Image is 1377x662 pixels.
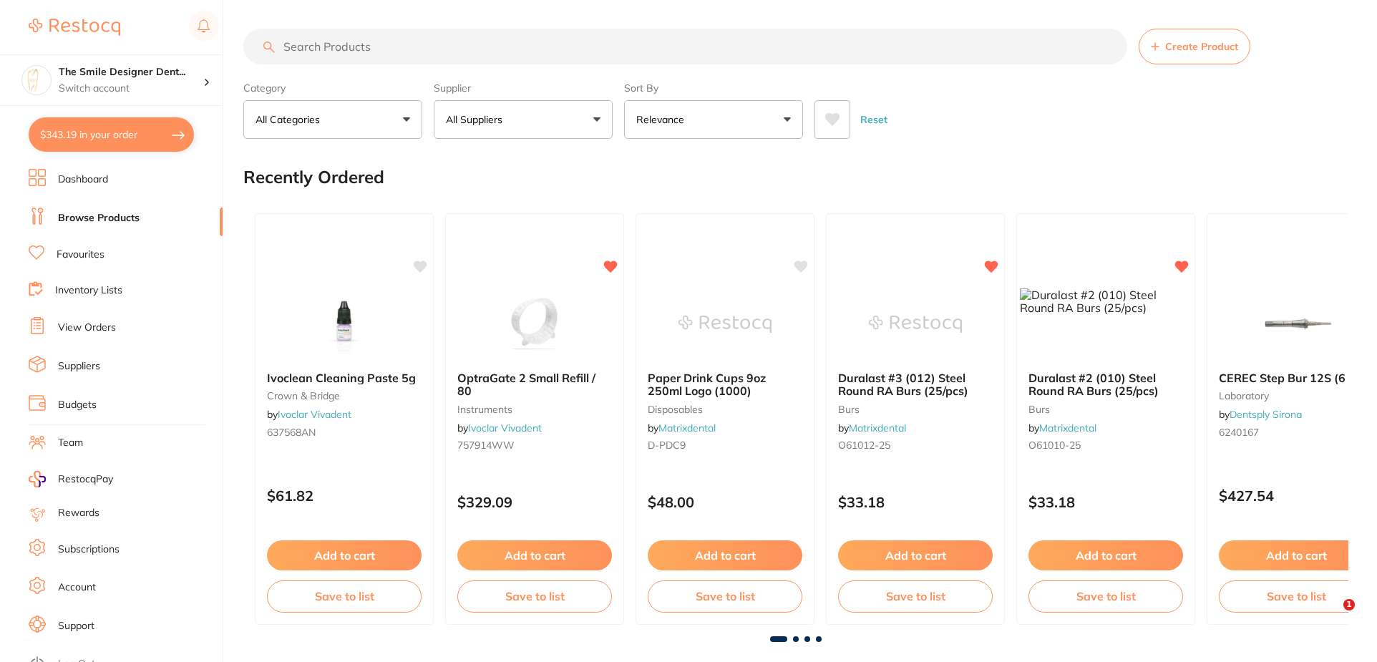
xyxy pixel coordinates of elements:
[59,65,203,79] h4: The Smile Designer Dental Studio
[1343,599,1355,610] span: 1
[648,422,716,434] span: by
[678,288,772,360] img: Paper Drink Cups 9oz 250ml Logo (1000)
[58,359,100,374] a: Suppliers
[1219,427,1373,438] small: 6240167
[58,580,96,595] a: Account
[58,472,113,487] span: RestocqPay
[838,404,993,415] small: burs
[434,100,613,139] button: All Suppliers
[1314,599,1348,633] iframe: Intercom live chat
[648,494,802,510] p: $48.00
[1219,540,1373,570] button: Add to cart
[58,321,116,335] a: View Orders
[267,408,351,421] span: by
[243,82,422,94] label: Category
[457,540,612,570] button: Add to cart
[267,390,422,401] small: crown & bridge
[457,371,612,398] b: OptraGate 2 Small Refill / 80
[256,112,326,127] p: All Categories
[624,100,803,139] button: Relevance
[636,112,690,127] p: Relevance
[648,404,802,415] small: disposables
[278,408,351,421] a: Ivoclar Vivadent
[434,82,613,94] label: Supplier
[1028,580,1183,612] button: Save to list
[1020,288,1192,315] img: Duralast #2 (010) Steel Round RA Burs (25/pcs)
[59,82,203,96] p: Switch account
[838,371,993,398] b: Duralast #3 (012) Steel Round RA Burs (25/pcs)
[58,398,97,412] a: Budgets
[1039,422,1096,434] a: Matrixdental
[457,580,612,612] button: Save to list
[658,422,716,434] a: Matrixdental
[1165,41,1238,52] span: Create Product
[838,422,906,434] span: by
[1028,404,1183,415] small: burs
[1028,439,1183,451] small: O61010-25
[1219,390,1373,401] small: laboratory
[58,619,94,633] a: Support
[1219,487,1373,504] p: $427.54
[58,542,120,557] a: Subscriptions
[849,422,906,434] a: Matrixdental
[648,540,802,570] button: Add to cart
[648,371,802,398] b: Paper Drink Cups 9oz 250ml Logo (1000)
[648,580,802,612] button: Save to list
[457,404,612,415] small: instruments
[58,506,99,520] a: Rewards
[243,167,384,188] h2: Recently Ordered
[838,439,993,451] small: O61012-25
[267,580,422,612] button: Save to list
[1219,408,1302,421] span: by
[58,211,140,225] a: Browse Products
[1028,422,1096,434] span: by
[457,494,612,510] p: $329.09
[838,580,993,612] button: Save to list
[55,283,122,298] a: Inventory Lists
[243,100,422,139] button: All Categories
[446,112,508,127] p: All Suppliers
[1219,371,1373,384] b: CEREC Step Bur 12S (6 pcs)
[468,422,542,434] a: Ivoclar Vivadent
[57,248,104,262] a: Favourites
[267,540,422,570] button: Add to cart
[29,19,120,36] img: Restocq Logo
[1028,494,1183,510] p: $33.18
[1219,580,1373,612] button: Save to list
[58,172,108,187] a: Dashboard
[267,487,422,504] p: $61.82
[22,66,51,94] img: The Smile Designer Dental Studio
[1139,29,1250,64] button: Create Product
[29,471,113,487] a: RestocqPay
[267,371,422,384] b: Ivoclean Cleaning Paste 5g
[648,439,802,451] small: D-PDC9
[1230,408,1302,421] a: Dentsply Sirona
[29,117,194,152] button: $343.19 in your order
[457,422,542,434] span: by
[869,288,962,360] img: Duralast #3 (012) Steel Round RA Burs (25/pcs)
[1028,371,1183,398] b: Duralast #2 (010) Steel Round RA Burs (25/pcs)
[298,288,391,360] img: Ivoclean Cleaning Paste 5g
[624,82,803,94] label: Sort By
[29,11,120,44] a: Restocq Logo
[267,427,422,438] small: 637568AN
[1250,288,1343,360] img: CEREC Step Bur 12S (6 pcs)
[29,471,46,487] img: RestocqPay
[838,540,993,570] button: Add to cart
[488,288,581,360] img: OptraGate 2 Small Refill / 80
[243,29,1127,64] input: Search Products
[58,436,83,450] a: Team
[856,100,892,139] button: Reset
[457,439,612,451] small: 757914WW
[838,494,993,510] p: $33.18
[1028,540,1183,570] button: Add to cart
